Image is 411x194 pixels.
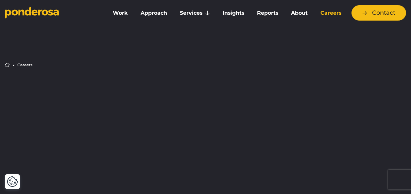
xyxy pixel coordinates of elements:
a: Work [108,6,133,20]
a: Approach [135,6,172,20]
a: Home [5,62,10,67]
button: Cookie Settings [7,176,18,187]
a: Go to homepage [5,7,98,20]
a: Reports [252,6,283,20]
a: Services [175,6,215,20]
a: Careers [315,6,346,20]
li: Careers [17,63,32,67]
li: ▶︎ [12,63,15,67]
a: Contact [351,5,406,21]
a: About [286,6,313,20]
img: Revisit consent button [7,176,18,187]
a: Insights [217,6,249,20]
